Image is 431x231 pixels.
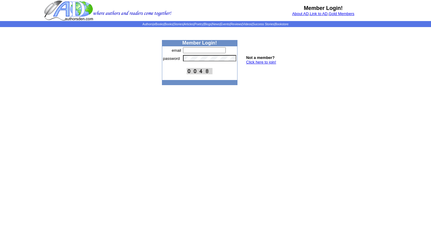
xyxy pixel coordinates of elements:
a: News [212,23,220,26]
a: Videos [243,23,252,26]
a: Click here to join! [246,60,276,64]
span: | | | | | | | | | | | | [142,23,288,26]
a: eBooks [153,23,163,26]
b: Member Login! [182,40,217,45]
a: Articles [184,23,194,26]
a: Poetry [194,23,203,26]
a: Stories [174,23,183,26]
a: Gold Members [329,11,354,16]
font: , , [292,11,355,16]
b: Member Login! [304,5,343,11]
img: This Is CAPTCHA Image [187,68,212,74]
a: About AD [292,11,309,16]
a: Blogs [204,23,211,26]
a: Authors [142,23,153,26]
a: Bookstore [275,23,289,26]
a: Success Stories [253,23,274,26]
a: Books [164,23,173,26]
a: Reviews [231,23,242,26]
a: Events [221,23,230,26]
a: Link to AD [310,11,327,16]
font: email [172,48,181,53]
b: Not a member? [246,55,275,60]
font: password [163,56,180,61]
